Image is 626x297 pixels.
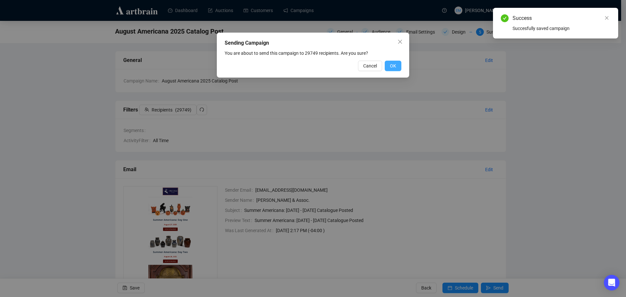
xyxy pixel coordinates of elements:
span: OK [390,62,396,69]
div: Open Intercom Messenger [604,275,619,290]
div: Succesfully saved campaign [513,25,610,32]
span: close [604,16,609,20]
span: Cancel [363,62,377,69]
span: close [397,39,403,44]
button: Cancel [358,61,382,71]
div: Success [513,14,610,22]
a: Close [603,14,610,22]
div: You are about to send this campaign to 29749 recipients. Are you sure? [225,50,401,57]
span: check-circle [501,14,509,22]
div: Sending Campaign [225,39,401,47]
button: OK [385,61,401,71]
button: Close [395,37,405,47]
